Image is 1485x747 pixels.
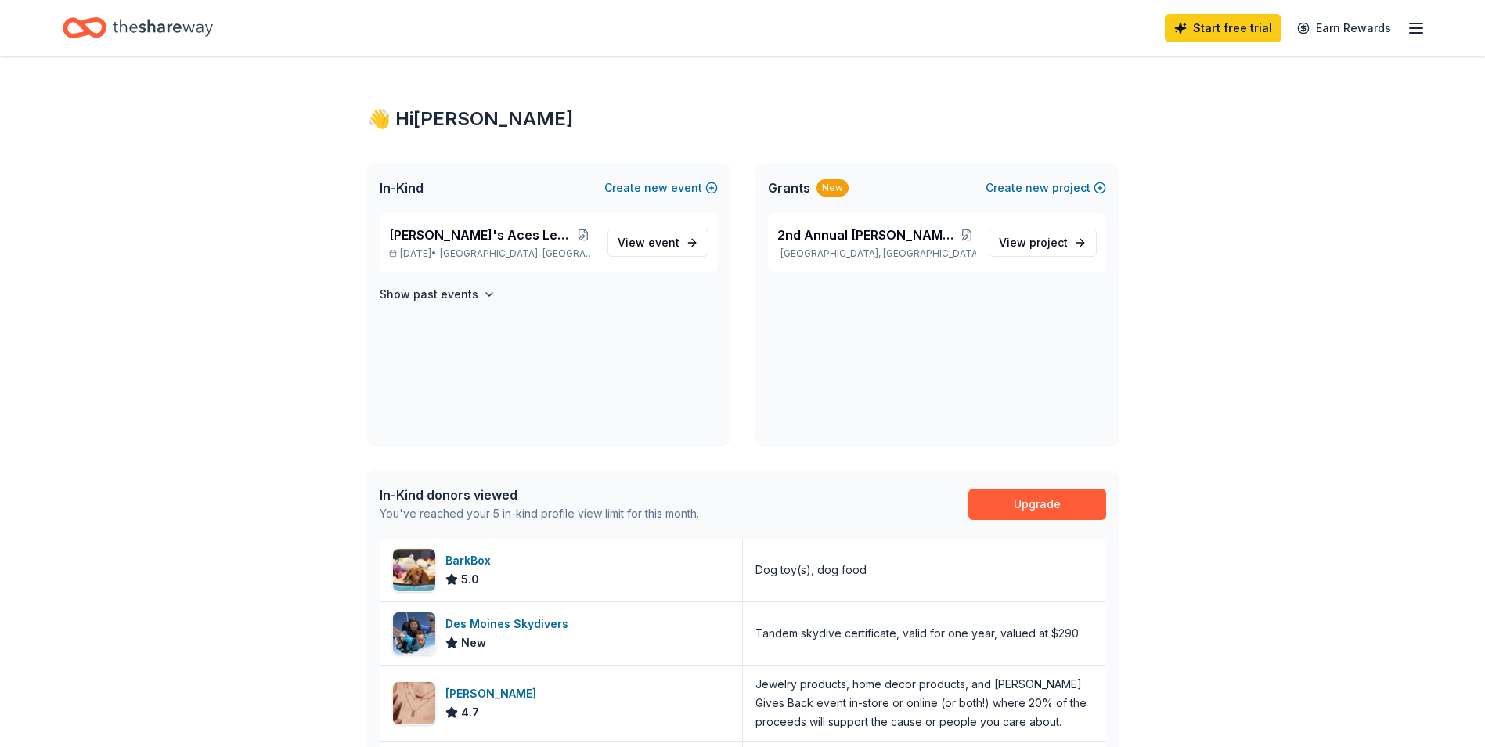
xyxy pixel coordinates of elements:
[367,106,1119,132] div: 👋 Hi [PERSON_NAME]
[607,229,708,257] a: View event
[380,179,424,197] span: In-Kind
[816,179,849,197] div: New
[755,561,867,579] div: Dog toy(s), dog food
[461,703,479,722] span: 4.7
[1029,236,1068,249] span: project
[445,615,575,633] div: Des Moines Skydivers
[445,551,497,570] div: BarkBox
[389,247,595,260] p: [DATE] •
[768,179,810,197] span: Grants
[461,633,486,652] span: New
[393,682,435,724] img: Image for Kendra Scott
[445,684,542,703] div: [PERSON_NAME]
[380,285,478,304] h4: Show past events
[63,9,213,46] a: Home
[380,485,699,504] div: In-Kind donors viewed
[389,226,571,244] span: [PERSON_NAME]'s Aces Legacy Classic
[1288,14,1400,42] a: Earn Rewards
[604,179,718,197] button: Createnewevent
[1165,14,1281,42] a: Start free trial
[393,549,435,591] img: Image for BarkBox
[968,489,1106,520] a: Upgrade
[777,247,976,260] p: [GEOGRAPHIC_DATA], [GEOGRAPHIC_DATA]
[1025,179,1049,197] span: new
[986,179,1106,197] button: Createnewproject
[999,233,1068,252] span: View
[380,285,496,304] button: Show past events
[618,233,679,252] span: View
[380,504,699,523] div: You've reached your 5 in-kind profile view limit for this month.
[989,229,1097,257] a: View project
[644,179,668,197] span: new
[755,624,1079,643] div: Tandem skydive certificate, valid for one year, valued at $290
[393,612,435,655] img: Image for Des Moines Skydivers
[777,226,958,244] span: 2nd Annual [PERSON_NAME]'s Aces Legacy Classic
[755,675,1094,731] div: Jewelry products, home decor products, and [PERSON_NAME] Gives Back event in-store or online (or ...
[440,247,594,260] span: [GEOGRAPHIC_DATA], [GEOGRAPHIC_DATA]
[648,236,679,249] span: event
[461,570,479,589] span: 5.0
